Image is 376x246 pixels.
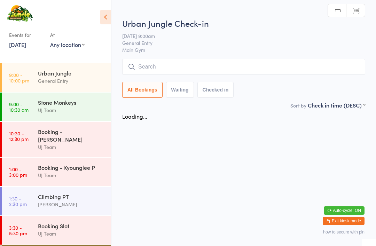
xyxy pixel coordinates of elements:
div: [PERSON_NAME] [38,200,105,208]
span: Main Gym [122,46,365,53]
button: Checked in [197,82,234,98]
time: 9:00 - 10:30 am [9,101,29,112]
a: 9:00 -10:00 pmUrban JungleGeneral Entry [2,63,111,92]
div: At [50,29,85,41]
img: Urban Jungle Indoor Rock Climbing [7,5,33,22]
div: UJ Team [38,106,105,114]
div: Stone Monkeys [38,98,105,106]
h2: Urban Jungle Check-in [122,17,365,29]
label: Sort by [290,102,306,109]
div: Booking - Kyounglee P [38,164,105,171]
div: Check in time (DESC) [308,101,365,109]
span: General Entry [122,39,354,46]
time: 9:00 - 10:00 pm [9,72,29,83]
span: [DATE] 9:00am [122,32,354,39]
div: Urban Jungle [38,69,105,77]
button: Exit kiosk mode [323,217,365,225]
time: 1:30 - 2:30 pm [9,196,27,207]
div: Any location [50,41,85,48]
time: 3:30 - 5:30 pm [9,225,27,236]
a: 10:30 -12:30 pmBooking - [PERSON_NAME]UJ Team [2,122,111,157]
a: 9:00 -10:30 amStone MonkeysUJ Team [2,93,111,121]
input: Search [122,59,365,75]
button: Auto-cycle: ON [324,206,365,215]
div: UJ Team [38,230,105,238]
a: 3:30 -5:30 pmBooking SlotUJ Team [2,216,111,245]
div: Loading... [122,112,147,120]
button: how to secure with pin [323,230,365,235]
time: 1:00 - 3:00 pm [9,166,27,177]
a: 1:00 -3:00 pmBooking - Kyounglee PUJ Team [2,158,111,186]
div: Booking - [PERSON_NAME] [38,128,105,143]
div: Climbing PT [38,193,105,200]
button: Waiting [166,82,194,98]
div: Events for [9,29,43,41]
button: All Bookings [122,82,163,98]
div: UJ Team [38,143,105,151]
time: 10:30 - 12:30 pm [9,130,29,142]
div: General Entry [38,77,105,85]
a: 1:30 -2:30 pmClimbing PT[PERSON_NAME] [2,187,111,215]
div: UJ Team [38,171,105,179]
a: [DATE] [9,41,26,48]
div: Booking Slot [38,222,105,230]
